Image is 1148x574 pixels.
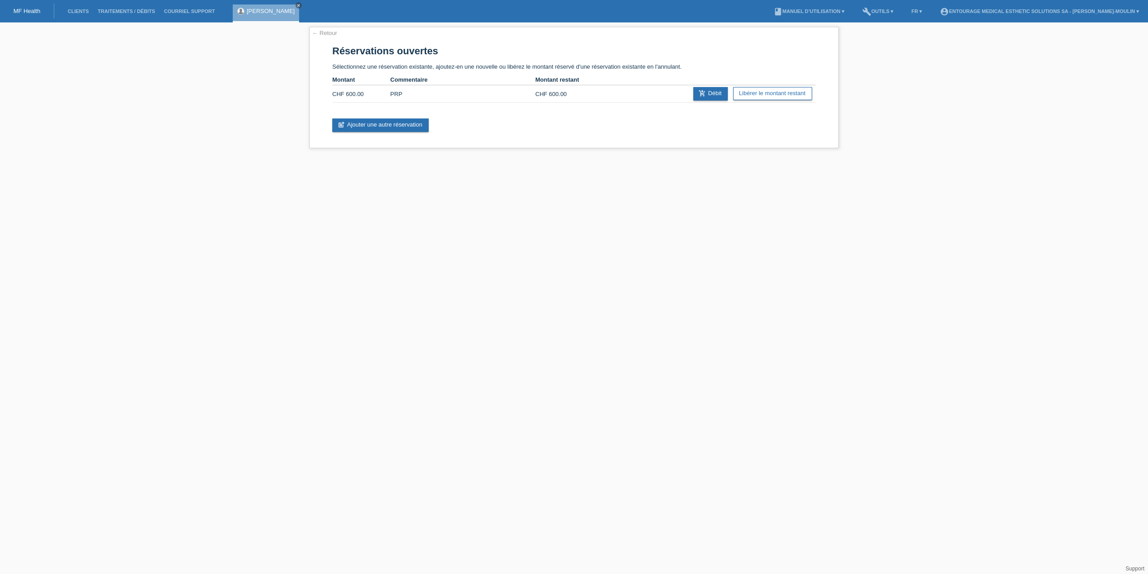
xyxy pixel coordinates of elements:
a: MF Health [13,8,40,14]
td: CHF 600.00 [535,85,593,103]
i: book [774,7,783,16]
i: account_circle [940,7,949,16]
a: Traitements / débits [93,9,160,14]
i: build [862,7,871,16]
th: Montant [332,74,390,85]
a: Libérer le montant restant [733,87,812,100]
a: post_addAjouter une autre réservation [332,118,429,132]
td: PRP [390,85,535,103]
i: post_add [338,121,345,128]
h1: Réservations ouvertes [332,45,816,57]
i: add_shopping_cart [699,90,706,97]
a: Support [1126,565,1144,572]
a: buildOutils ▾ [858,9,898,14]
a: account_circleENTOURAGE Medical Esthetic Solutions SA - [PERSON_NAME]-Moulin ▾ [935,9,1144,14]
a: ← Retour [312,30,337,36]
a: add_shopping_cartDébit [693,87,728,101]
a: Clients [63,9,93,14]
a: bookManuel d’utilisation ▾ [769,9,849,14]
a: close [296,2,302,9]
i: close [296,3,301,8]
a: FR ▾ [907,9,926,14]
th: Montant restant [535,74,593,85]
th: Commentaire [390,74,535,85]
a: [PERSON_NAME] [247,8,295,14]
a: Courriel Support [160,9,219,14]
td: CHF 600.00 [332,85,390,103]
div: Sélectionnez une réservation existante, ajoutez-en une nouvelle ou libérez le montant réservé d'u... [309,27,839,148]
